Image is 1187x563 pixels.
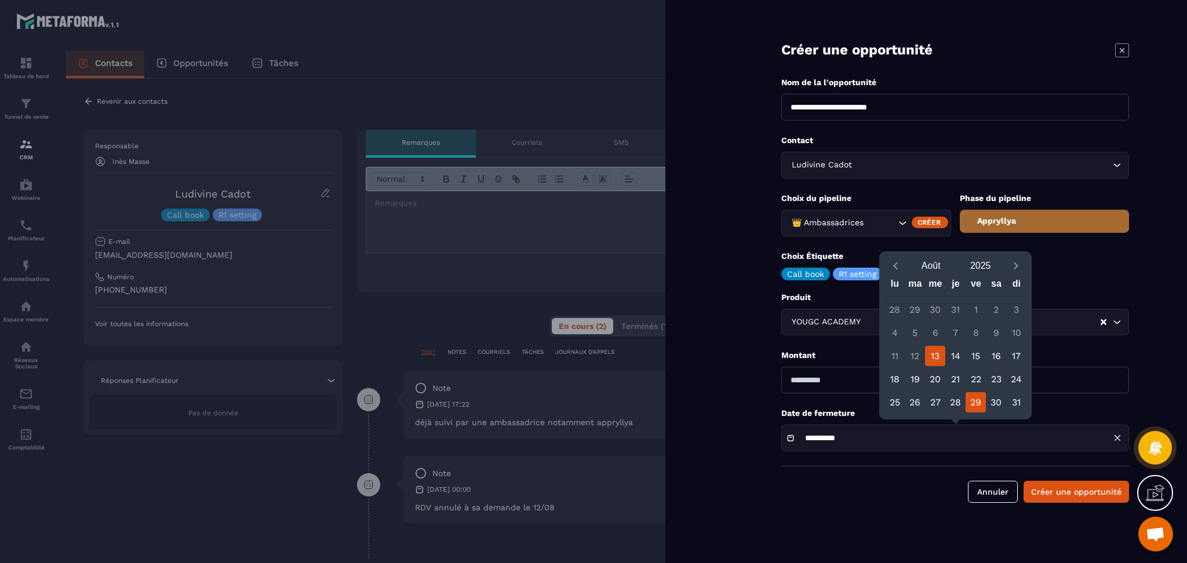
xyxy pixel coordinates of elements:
[854,159,1110,171] input: Search for option
[905,323,925,343] div: 5
[781,309,1129,335] div: Search for option
[986,323,1006,343] div: 9
[925,276,945,296] div: me
[966,392,986,412] div: 29
[960,193,1130,204] p: Phase du pipeline
[789,159,854,171] span: Ludivine Cadot
[1005,258,1026,273] button: Next month
[925,346,945,366] div: 13
[925,323,945,343] div: 6
[905,276,925,296] div: ma
[884,299,905,320] div: 28
[866,217,895,229] input: Search for option
[912,217,948,228] div: Créer
[905,299,925,320] div: 29
[884,276,905,296] div: lu
[905,369,925,389] div: 19
[1006,369,1026,389] div: 24
[925,392,945,412] div: 27
[945,323,966,343] div: 7
[1006,276,1026,296] div: di
[906,255,956,276] button: Open months overlay
[789,316,863,328] span: YOUGC ACADEMY
[966,299,986,320] div: 1
[781,408,1129,419] p: Date de fermeture
[781,152,1129,178] div: Search for option
[945,392,966,412] div: 28
[781,193,951,204] p: Choix du pipeline
[781,135,1129,146] p: Contact
[986,392,1006,412] div: 30
[966,276,986,296] div: ve
[884,346,905,366] div: 11
[945,299,966,320] div: 31
[956,255,1006,276] button: Open years overlay
[905,346,925,366] div: 12
[781,210,951,236] div: Search for option
[884,299,1026,412] div: Calendar days
[1006,346,1026,366] div: 17
[781,292,1129,303] p: Produit
[925,299,945,320] div: 30
[986,299,1006,320] div: 2
[884,323,905,343] div: 4
[884,369,905,389] div: 18
[1006,392,1026,412] div: 31
[966,369,986,389] div: 22
[966,323,986,343] div: 8
[986,346,1006,366] div: 16
[945,346,966,366] div: 14
[1138,517,1173,551] a: Ouvrir le chat
[966,346,986,366] div: 15
[789,217,866,229] span: 👑 Ambassadrices
[884,276,1026,412] div: Calendar wrapper
[884,258,906,273] button: Previous month
[1024,481,1129,503] button: Créer une opportunité
[1006,323,1026,343] div: 10
[781,350,1129,361] p: Montant
[884,392,905,412] div: 25
[925,369,945,389] div: 20
[863,316,1099,328] input: Search for option
[1006,299,1026,320] div: 3
[839,270,876,278] p: R1 setting
[945,369,966,389] div: 21
[945,276,966,296] div: je
[968,481,1018,503] button: Annuler
[1101,318,1106,327] button: Clear Selected
[781,77,1129,88] p: Nom de la l'opportunité
[986,369,1006,389] div: 23
[781,251,1129,262] p: Choix Étiquette
[787,270,824,278] p: Call book
[986,276,1006,296] div: sa
[905,392,925,412] div: 26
